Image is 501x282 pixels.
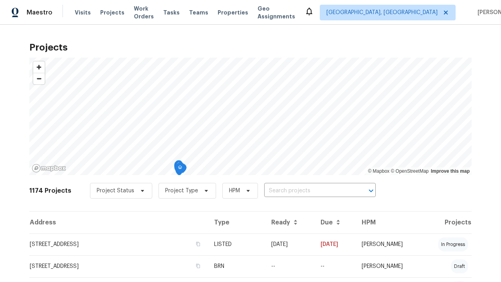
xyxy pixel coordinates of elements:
[355,255,422,277] td: [PERSON_NAME]
[189,9,208,16] span: Teams
[97,187,134,195] span: Project Status
[29,58,472,175] canvas: Map
[32,164,66,173] a: Mapbox homepage
[175,162,182,174] div: Map marker
[175,163,182,175] div: Map marker
[208,255,265,277] td: BRN
[27,9,52,16] span: Maestro
[177,162,184,174] div: Map marker
[29,255,208,277] td: [STREET_ADDRESS]
[208,211,265,233] th: Type
[29,211,208,233] th: Address
[29,187,71,195] h2: 1174 Projects
[163,10,180,15] span: Tasks
[208,233,265,255] td: LISTED
[29,43,472,51] h2: Projects
[175,161,182,173] div: Map marker
[265,233,314,255] td: [DATE]
[451,259,468,273] div: draft
[75,9,91,16] span: Visits
[264,185,354,197] input: Search projects
[366,185,377,196] button: Open
[422,211,472,233] th: Projects
[174,161,182,173] div: Map marker
[391,168,429,174] a: OpenStreetMap
[174,164,182,176] div: Map marker
[355,233,422,255] td: [PERSON_NAME]
[176,163,184,175] div: Map marker
[314,255,355,277] td: --
[326,9,438,16] span: [GEOGRAPHIC_DATA], [GEOGRAPHIC_DATA]
[265,255,314,277] td: --
[229,187,240,195] span: HPM
[33,73,45,84] button: Zoom out
[195,240,202,248] button: Copy Address
[265,211,314,233] th: Ready
[33,61,45,73] button: Zoom in
[174,163,182,175] div: Map marker
[175,160,183,172] div: Map marker
[29,233,208,255] td: [STREET_ADDRESS]
[314,211,355,233] th: Due
[134,5,154,20] span: Work Orders
[314,233,355,255] td: [DATE]
[195,262,202,269] button: Copy Address
[438,237,468,251] div: in progress
[258,5,295,20] span: Geo Assignments
[431,168,470,174] a: Improve this map
[368,168,389,174] a: Mapbox
[100,9,124,16] span: Projects
[218,9,248,16] span: Properties
[355,211,422,233] th: HPM
[165,187,198,195] span: Project Type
